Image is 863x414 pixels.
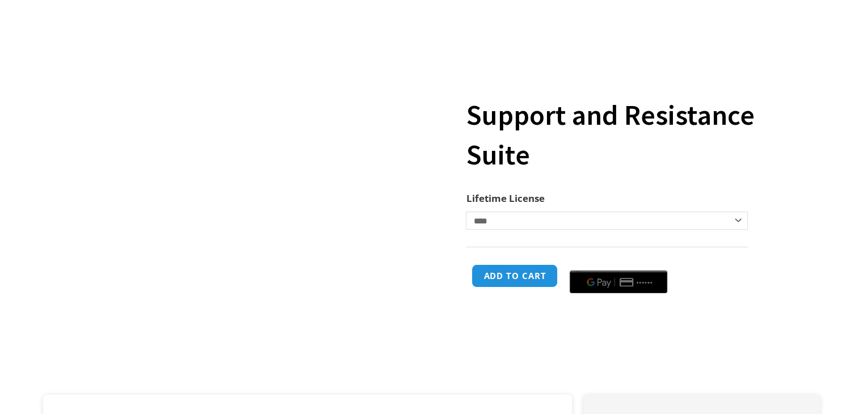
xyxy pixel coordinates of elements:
[637,278,654,286] text: ••••••
[466,192,544,205] label: Lifetime License
[472,264,558,288] button: Add to cart
[466,95,797,175] h1: Support and Resistance Suite
[567,263,670,264] iframe: Secure payment input frame
[570,271,667,293] button: Buy with GPay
